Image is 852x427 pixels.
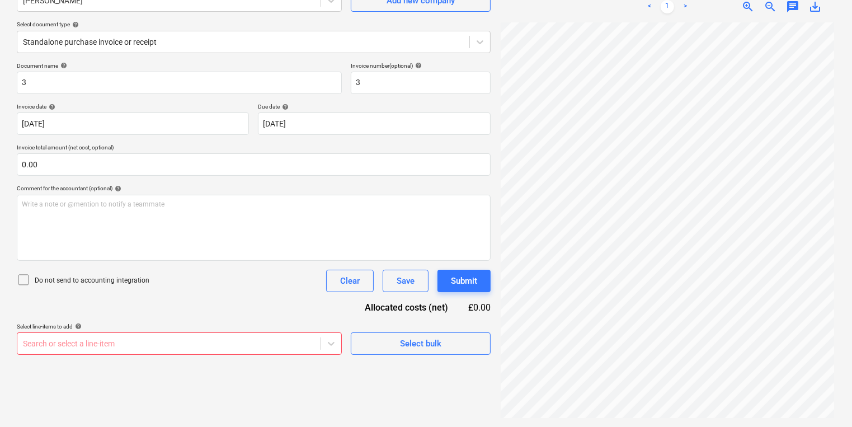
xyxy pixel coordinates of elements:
input: Invoice total amount (net cost, optional) [17,153,491,176]
span: help [70,21,79,28]
div: Select bulk [400,336,441,351]
button: Clear [326,270,374,292]
input: Due date not specified [258,112,490,135]
div: £0.00 [466,301,491,314]
input: Invoice date not specified [17,112,249,135]
div: Save [397,274,415,288]
span: help [280,104,289,110]
div: Select line-items to add [17,323,342,330]
div: Allocated costs (net) [345,301,466,314]
div: Document name [17,62,342,69]
div: Select document type [17,21,491,28]
input: Document name [17,72,342,94]
div: Invoice number (optional) [351,62,491,69]
div: Clear [340,274,360,288]
div: Submit [451,274,477,288]
button: Save [383,270,429,292]
div: Invoice date [17,103,249,110]
input: Invoice number [351,72,491,94]
div: Due date [258,103,490,110]
span: help [413,62,422,69]
iframe: Chat Widget [796,373,852,427]
div: Comment for the accountant (optional) [17,185,491,192]
span: help [46,104,55,110]
p: Invoice total amount (net cost, optional) [17,144,491,153]
span: help [112,185,121,192]
button: Submit [437,270,491,292]
span: help [73,323,82,330]
p: Do not send to accounting integration [35,276,149,285]
button: Select bulk [351,332,491,355]
span: help [58,62,67,69]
